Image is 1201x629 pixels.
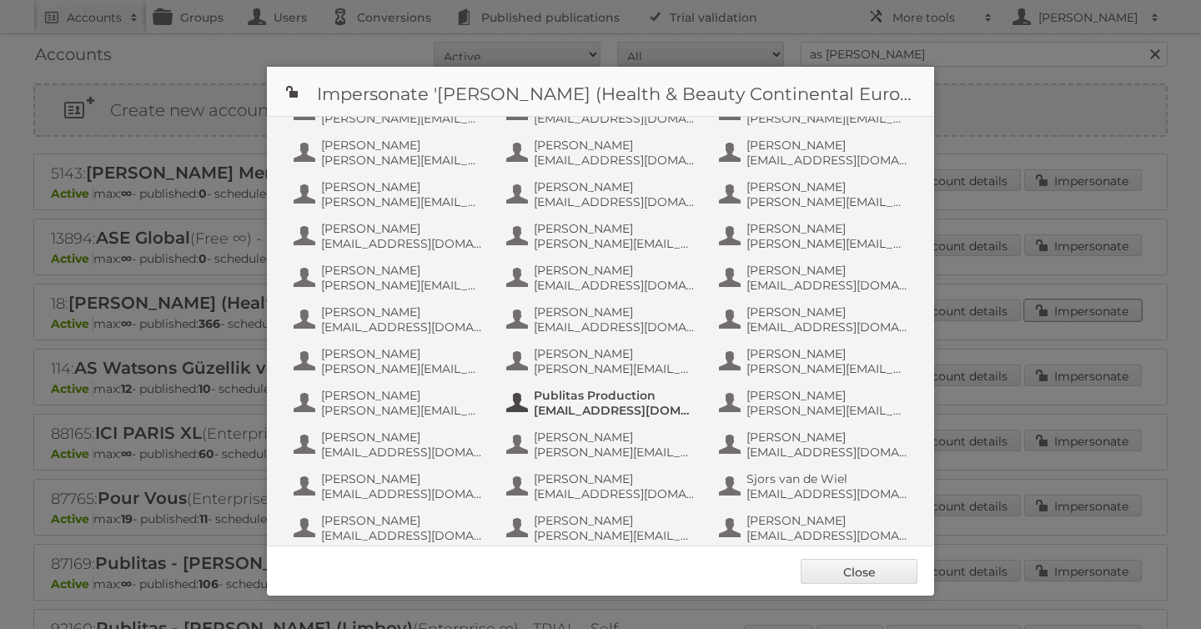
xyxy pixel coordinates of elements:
[505,386,701,420] button: Publitas Production [EMAIL_ADDRESS][DOMAIN_NAME]
[746,361,908,376] span: [PERSON_NAME][EMAIL_ADDRESS][DOMAIN_NAME]
[321,236,483,251] span: [EMAIL_ADDRESS][DOMAIN_NAME]
[505,219,701,253] button: [PERSON_NAME] [PERSON_NAME][EMAIL_ADDRESS][DOMAIN_NAME]
[505,345,701,378] button: [PERSON_NAME] [PERSON_NAME][EMAIL_ADDRESS][DOMAIN_NAME]
[534,194,696,209] span: [EMAIL_ADDRESS][DOMAIN_NAME]
[292,178,488,211] button: [PERSON_NAME] [PERSON_NAME][EMAIL_ADDRESS][DOMAIN_NAME]
[505,470,701,503] button: [PERSON_NAME] [EMAIL_ADDRESS][DOMAIN_NAME]
[534,153,696,168] span: [EMAIL_ADDRESS][DOMAIN_NAME]
[746,179,908,194] span: [PERSON_NAME]
[746,263,908,278] span: [PERSON_NAME]
[505,303,701,336] button: [PERSON_NAME] [EMAIL_ADDRESS][DOMAIN_NAME]
[292,219,488,253] button: [PERSON_NAME] [EMAIL_ADDRESS][DOMAIN_NAME]
[321,471,483,486] span: [PERSON_NAME]
[292,386,488,420] button: [PERSON_NAME] [PERSON_NAME][EMAIL_ADDRESS][DOMAIN_NAME]
[746,111,908,126] span: [PERSON_NAME][EMAIL_ADDRESS][DOMAIN_NAME]
[534,430,696,445] span: [PERSON_NAME]
[292,136,488,169] button: [PERSON_NAME] [PERSON_NAME][EMAIL_ADDRESS][DOMAIN_NAME]
[321,153,483,168] span: [PERSON_NAME][EMAIL_ADDRESS][DOMAIN_NAME]
[534,278,696,293] span: [EMAIL_ADDRESS][DOMAIN_NAME]
[717,219,913,253] button: [PERSON_NAME] [PERSON_NAME][EMAIL_ADDRESS][DOMAIN_NAME]
[746,486,908,501] span: [EMAIL_ADDRESS][DOMAIN_NAME]
[321,486,483,501] span: [EMAIL_ADDRESS][DOMAIN_NAME]
[534,138,696,153] span: [PERSON_NAME]
[505,511,701,545] button: [PERSON_NAME] [PERSON_NAME][EMAIL_ADDRESS][DOMAIN_NAME]
[321,194,483,209] span: [PERSON_NAME][EMAIL_ADDRESS][DOMAIN_NAME]
[746,236,908,251] span: [PERSON_NAME][EMAIL_ADDRESS][DOMAIN_NAME]
[292,511,488,545] button: [PERSON_NAME] [EMAIL_ADDRESS][DOMAIN_NAME]
[534,513,696,528] span: [PERSON_NAME]
[534,528,696,543] span: [PERSON_NAME][EMAIL_ADDRESS][DOMAIN_NAME]
[534,263,696,278] span: [PERSON_NAME]
[321,445,483,460] span: [EMAIL_ADDRESS][DOMAIN_NAME]
[746,471,908,486] span: Sjors van de Wiel
[534,471,696,486] span: [PERSON_NAME]
[717,345,913,378] button: [PERSON_NAME] [PERSON_NAME][EMAIL_ADDRESS][DOMAIN_NAME]
[534,486,696,501] span: [EMAIL_ADDRESS][DOMAIN_NAME]
[746,278,908,293] span: [EMAIL_ADDRESS][DOMAIN_NAME]
[321,179,483,194] span: [PERSON_NAME]
[321,361,483,376] span: [PERSON_NAME][EMAIL_ADDRESS][DOMAIN_NAME]
[534,111,696,126] span: [EMAIL_ADDRESS][DOMAIN_NAME]
[534,445,696,460] span: [PERSON_NAME][EMAIL_ADDRESS][DOMAIN_NAME]
[321,278,483,293] span: [PERSON_NAME][EMAIL_ADDRESS][DOMAIN_NAME]
[292,261,488,294] button: [PERSON_NAME] [PERSON_NAME][EMAIL_ADDRESS][DOMAIN_NAME]
[717,178,913,211] button: [PERSON_NAME] [PERSON_NAME][EMAIL_ADDRESS][DOMAIN_NAME]
[801,559,917,584] a: Close
[746,153,908,168] span: [EMAIL_ADDRESS][DOMAIN_NAME]
[534,236,696,251] span: [PERSON_NAME][EMAIL_ADDRESS][DOMAIN_NAME]
[746,138,908,153] span: [PERSON_NAME]
[717,136,913,169] button: [PERSON_NAME] [EMAIL_ADDRESS][DOMAIN_NAME]
[717,428,913,461] button: [PERSON_NAME] [EMAIL_ADDRESS][DOMAIN_NAME]
[534,403,696,418] span: [EMAIL_ADDRESS][DOMAIN_NAME]
[534,179,696,194] span: [PERSON_NAME]
[321,263,483,278] span: [PERSON_NAME]
[746,403,908,418] span: [PERSON_NAME][EMAIL_ADDRESS][DOMAIN_NAME]
[505,428,701,461] button: [PERSON_NAME] [PERSON_NAME][EMAIL_ADDRESS][DOMAIN_NAME]
[746,304,908,320] span: [PERSON_NAME]
[746,513,908,528] span: [PERSON_NAME]
[292,428,488,461] button: [PERSON_NAME] [EMAIL_ADDRESS][DOMAIN_NAME]
[717,386,913,420] button: [PERSON_NAME] [PERSON_NAME][EMAIL_ADDRESS][DOMAIN_NAME]
[321,430,483,445] span: [PERSON_NAME]
[321,221,483,236] span: [PERSON_NAME]
[292,303,488,336] button: [PERSON_NAME] [EMAIL_ADDRESS][DOMAIN_NAME]
[321,111,483,126] span: [PERSON_NAME][EMAIL_ADDRESS][DOMAIN_NAME]
[746,346,908,361] span: [PERSON_NAME]
[717,470,913,503] button: Sjors van de Wiel [EMAIL_ADDRESS][DOMAIN_NAME]
[505,136,701,169] button: [PERSON_NAME] [EMAIL_ADDRESS][DOMAIN_NAME]
[267,67,934,117] h1: Impersonate '[PERSON_NAME] (Health & Beauty Continental Europe) B.V.'
[292,470,488,503] button: [PERSON_NAME] [EMAIL_ADDRESS][DOMAIN_NAME]
[746,430,908,445] span: [PERSON_NAME]
[321,138,483,153] span: [PERSON_NAME]
[321,346,483,361] span: [PERSON_NAME]
[746,320,908,335] span: [EMAIL_ADDRESS][DOMAIN_NAME]
[505,261,701,294] button: [PERSON_NAME] [EMAIL_ADDRESS][DOMAIN_NAME]
[534,320,696,335] span: [EMAIL_ADDRESS][DOMAIN_NAME]
[321,388,483,403] span: [PERSON_NAME]
[746,445,908,460] span: [EMAIL_ADDRESS][DOMAIN_NAME]
[321,528,483,543] span: [EMAIL_ADDRESS][DOMAIN_NAME]
[292,345,488,378] button: [PERSON_NAME] [PERSON_NAME][EMAIL_ADDRESS][DOMAIN_NAME]
[717,511,913,545] button: [PERSON_NAME] [EMAIL_ADDRESS][DOMAIN_NAME]
[321,304,483,320] span: [PERSON_NAME]
[717,261,913,294] button: [PERSON_NAME] [EMAIL_ADDRESS][DOMAIN_NAME]
[321,320,483,335] span: [EMAIL_ADDRESS][DOMAIN_NAME]
[321,513,483,528] span: [PERSON_NAME]
[746,194,908,209] span: [PERSON_NAME][EMAIL_ADDRESS][DOMAIN_NAME]
[746,221,908,236] span: [PERSON_NAME]
[534,221,696,236] span: [PERSON_NAME]
[534,304,696,320] span: [PERSON_NAME]
[746,528,908,543] span: [EMAIL_ADDRESS][DOMAIN_NAME]
[505,178,701,211] button: [PERSON_NAME] [EMAIL_ADDRESS][DOMAIN_NAME]
[321,403,483,418] span: [PERSON_NAME][EMAIL_ADDRESS][DOMAIN_NAME]
[717,303,913,336] button: [PERSON_NAME] [EMAIL_ADDRESS][DOMAIN_NAME]
[746,388,908,403] span: [PERSON_NAME]
[534,388,696,403] span: Publitas Production
[534,346,696,361] span: [PERSON_NAME]
[534,361,696,376] span: [PERSON_NAME][EMAIL_ADDRESS][DOMAIN_NAME]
